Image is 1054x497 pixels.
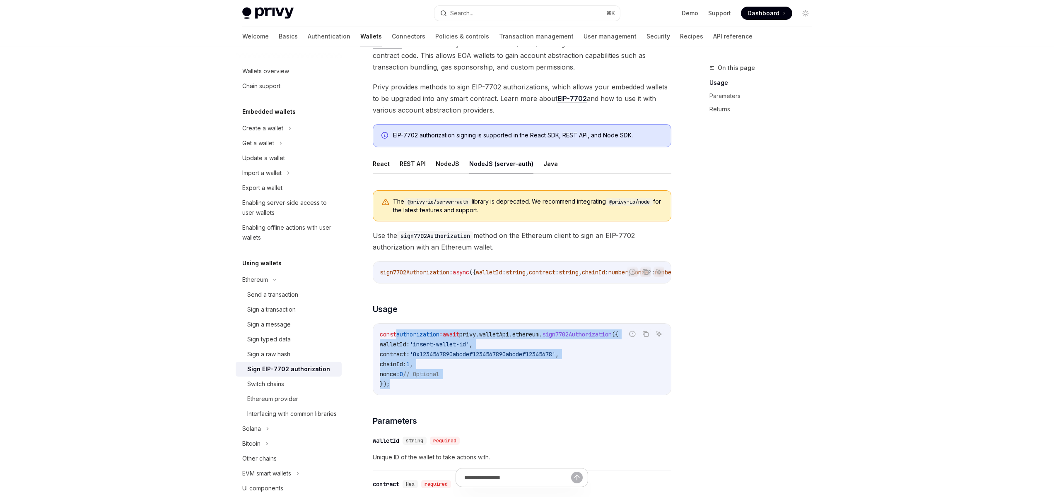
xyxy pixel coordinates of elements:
span: = [439,331,443,338]
a: Parameters [709,89,819,103]
span: await [443,331,459,338]
div: Bitcoin [242,439,260,449]
span: ethereum [512,331,539,338]
span: // Optional [403,370,439,378]
div: Search... [450,8,473,18]
button: NodeJS [436,154,459,173]
span: , [410,360,413,368]
button: Get a wallet [236,136,342,151]
a: Enabling offline actions with user wallets [236,220,342,245]
span: chainId [582,269,605,276]
button: Java [543,154,558,173]
span: . [476,331,479,338]
div: Interfacing with common libraries [247,409,337,419]
span: authorization [396,331,439,338]
span: On this page [718,63,755,73]
div: Wallets overview [242,66,289,76]
button: Report incorrect code [627,267,638,277]
a: Interfacing with common libraries [236,406,342,421]
span: The library is deprecated. We recommend integrating for the latest features and support. [393,197,663,214]
a: Wallets [360,26,382,46]
div: Export a wallet [242,183,282,193]
a: EIP-7702 [557,94,587,103]
span: walletId [476,269,502,276]
button: Send message [571,472,583,483]
div: Other chains [242,454,277,463]
span: string [406,437,423,444]
a: Sign a raw hash [236,347,342,362]
a: Policies & controls [435,26,489,46]
a: Export a wallet [236,180,342,195]
span: 1 [406,360,410,368]
span: sign7702Authorization [380,269,449,276]
button: Solana [236,421,342,436]
a: Support [708,9,731,17]
span: : [555,269,559,276]
div: Sign EIP-7702 authorization [247,364,330,374]
div: EIP-7702 authorization signing is supported in the React SDK, REST API, and Node SDK. [393,131,663,140]
span: , [579,269,582,276]
span: contract: [380,351,410,358]
code: @privy-io/server-auth [404,198,472,206]
h5: Using wallets [242,258,282,268]
span: Unique ID of the wallet to take actions with. [373,452,671,462]
a: API reference [713,26,753,46]
span: : [605,269,608,276]
span: async [453,269,469,276]
span: string [559,269,579,276]
button: REST API [400,154,426,173]
span: string [506,269,526,276]
button: Ask AI [654,267,664,277]
button: Report incorrect code [627,329,638,339]
button: Search...⌘K [434,6,620,21]
code: sign7702Authorization [397,231,473,240]
a: UI components [236,481,342,496]
div: Update a wallet [242,153,285,163]
div: EVM smart wallets [242,468,291,478]
span: walletApi [479,331,509,338]
a: Dashboard [741,7,792,20]
span: const [380,331,396,338]
div: Switch chains [247,379,284,389]
span: Privy provides methods to sign EIP-7702 authorizations, which allows your embedded wallets to be ... [373,81,671,116]
a: Demo [682,9,698,17]
img: light logo [242,7,294,19]
span: Usage [373,303,398,315]
div: Enabling offline actions with user wallets [242,223,337,242]
code: @privy-io/node [606,198,653,206]
a: Sign a message [236,317,342,332]
a: Other chains [236,451,342,466]
div: Import a wallet [242,168,282,178]
button: Copy the contents from the code block [640,329,651,339]
span: 0 [400,370,403,378]
svg: Info [381,132,390,140]
span: ({ [612,331,618,338]
div: Get a wallet [242,138,274,148]
span: , [469,341,473,348]
svg: Warning [381,198,390,206]
div: walletId [373,437,399,445]
a: Ethereum provider [236,391,342,406]
span: sign7702Authorization [542,331,612,338]
span: , [526,269,529,276]
span: }); [380,380,390,388]
a: Usage [709,76,819,89]
a: Sign EIP-7702 authorization [236,362,342,377]
span: Parameters [373,415,417,427]
span: privy [459,331,476,338]
span: number [608,269,628,276]
button: Toggle dark mode [799,7,812,20]
input: Ask a question... [464,468,571,487]
a: Authentication [308,26,350,46]
a: Send a transaction [236,287,342,302]
a: Chain support [236,79,342,94]
a: Update a wallet [236,151,342,166]
span: enables externally owned accounts (EOAs) to delegate their execution to smart contract code. This... [373,38,671,73]
div: Enabling server-side access to user wallets [242,198,337,218]
div: Sign typed data [247,334,291,344]
div: required [430,437,460,445]
button: Ask AI [654,329,664,339]
div: Send a transaction [247,290,298,300]
span: . [509,331,512,338]
button: Create a wallet [236,121,342,136]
